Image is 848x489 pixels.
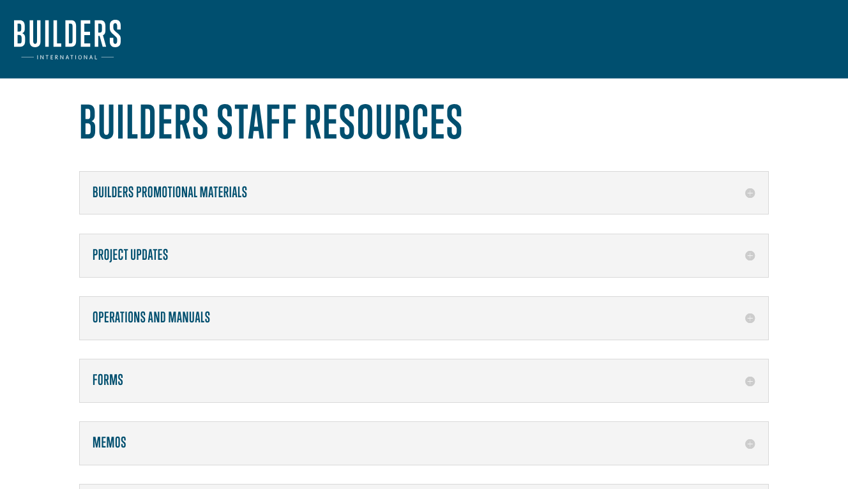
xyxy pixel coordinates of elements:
[93,247,755,264] h5: Project Updates
[93,372,755,389] h5: Forms
[79,95,769,154] h1: Builders Staff Resources
[93,310,755,326] h5: Operations and Manuals
[14,20,121,59] img: Builders International
[93,184,755,201] h5: Builders Promotional Materials
[93,435,755,451] h5: Memos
